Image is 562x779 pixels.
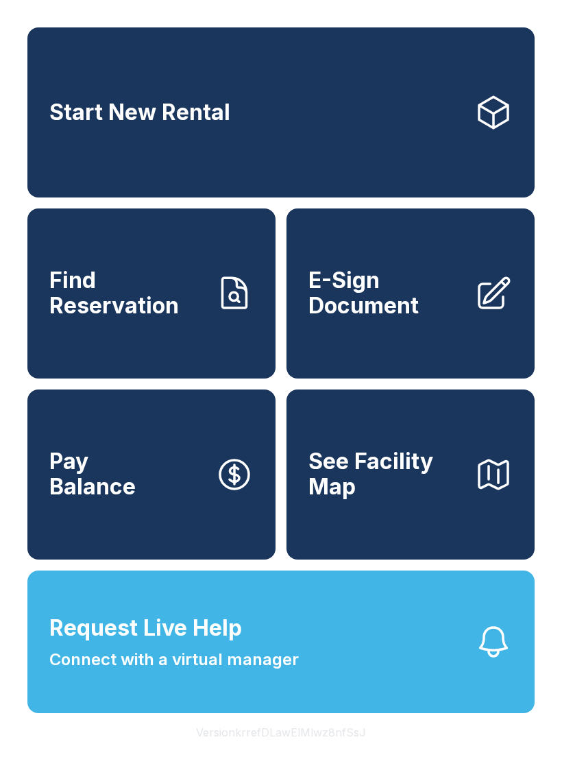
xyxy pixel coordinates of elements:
a: E-Sign Document [286,208,535,379]
button: PayBalance [27,389,276,560]
span: See Facility Map [308,449,463,499]
span: Start New Rental [49,100,230,125]
span: E-Sign Document [308,268,463,318]
button: Request Live HelpConnect with a virtual manager [27,571,535,713]
span: Request Live Help [49,612,242,645]
span: Connect with a virtual manager [49,647,299,672]
span: Pay Balance [49,449,136,499]
a: Find Reservation [27,208,276,379]
span: Find Reservation [49,268,204,318]
button: See Facility Map [286,389,535,560]
a: Start New Rental [27,27,535,197]
button: VersionkrrefDLawElMlwz8nfSsJ [185,713,377,752]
